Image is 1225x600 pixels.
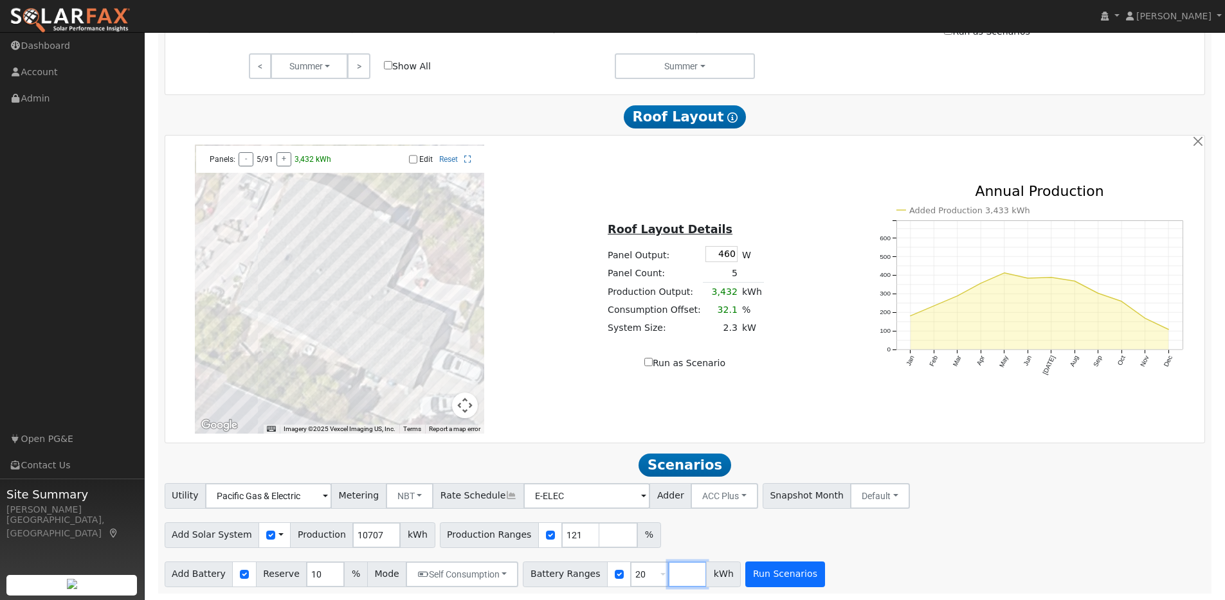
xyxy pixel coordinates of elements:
span: Production Ranges [440,522,539,548]
text: Aug [1069,355,1080,368]
div: [PERSON_NAME] [6,503,138,516]
button: Self Consumption [406,561,518,587]
label: Show All [384,60,431,73]
td: 32.1 [703,301,740,319]
button: Summer [271,53,348,79]
span: Add Solar System [165,522,260,548]
span: Panels: [210,155,235,164]
text: Feb [928,355,939,368]
circle: onclick="" [1166,327,1171,332]
u: Roof Layout Details [608,223,732,236]
td: Consumption Offset: [606,301,703,319]
text: 100 [880,328,891,335]
span: Production [290,522,353,548]
img: Google [198,417,240,434]
img: SolarFax [10,7,131,34]
circle: onclick="" [1096,291,1101,296]
span: Metering [331,483,386,509]
span: 3,432 kWh [295,155,331,164]
text: 0 [887,346,891,353]
a: > [347,53,370,79]
span: Roof Layout [624,105,747,128]
text: Added Production 3,433 kWh [909,206,1030,215]
label: Run as Scenario [644,357,725,370]
span: Battery Ranges [523,561,608,587]
span: kWh [706,561,741,587]
a: Terms (opens in new tab) [403,425,421,432]
button: NBT [386,483,434,509]
td: System Size: [606,319,703,337]
button: + [277,152,291,166]
td: kWh [740,283,764,301]
text: 300 [880,290,891,297]
button: Map camera controls [452,393,478,418]
text: Apr [975,354,986,366]
text: Dec [1163,355,1174,368]
text: Annual Production [975,183,1103,199]
td: 5 [703,264,740,283]
img: retrieve [67,579,77,589]
button: - [239,152,253,166]
span: Rate Schedule [433,483,524,509]
text: Mar [951,354,963,367]
a: Report a map error [429,425,480,432]
div: [GEOGRAPHIC_DATA], [GEOGRAPHIC_DATA] [6,513,138,540]
button: Default [850,483,910,509]
span: kWh [400,522,435,548]
span: % [344,561,367,587]
span: Add Battery [165,561,233,587]
text: Nov [1139,355,1150,368]
input: Select a Rate Schedule [523,483,650,509]
text: 200 [880,309,891,316]
td: kW [740,319,764,337]
a: Open this area in Google Maps (opens a new window) [198,417,240,434]
span: Snapshot Month [763,483,851,509]
span: % [637,522,660,548]
circle: onclick="" [955,294,960,299]
circle: onclick="" [1072,279,1077,284]
button: Summer [615,53,756,79]
span: Utility [165,483,206,509]
span: Reserve [256,561,307,587]
input: Select a Utility [205,483,332,509]
td: 3,432 [703,283,740,301]
td: W [740,243,764,264]
td: % [740,301,764,319]
circle: onclick="" [1025,276,1030,281]
span: [PERSON_NAME] [1136,11,1211,21]
a: Full Screen [464,155,471,164]
i: Show Help [727,112,738,123]
span: Site Summary [6,486,138,503]
label: Edit [419,155,433,164]
text: Oct [1116,355,1127,367]
button: ACC Plus [691,483,758,509]
a: < [249,53,271,79]
button: Run Scenarios [745,561,824,587]
circle: onclick="" [1049,275,1054,280]
td: 2.3 [703,319,740,337]
a: Map [108,528,120,538]
text: Jan [905,355,916,367]
td: Production Output: [606,283,703,301]
text: May [998,355,1010,369]
text: [DATE] [1042,355,1057,376]
circle: onclick="" [1002,270,1007,276]
text: Sep [1092,355,1103,368]
circle: onclick="" [908,313,913,319]
circle: onclick="" [978,281,983,286]
span: 5/91 [257,155,273,164]
circle: onclick="" [931,303,936,308]
text: 600 [880,234,891,242]
a: Reset [439,155,458,164]
td: Panel Output: [606,243,703,264]
text: 500 [880,253,891,260]
input: Show All [384,61,392,69]
td: Panel Count: [606,264,703,283]
span: Mode [367,561,406,587]
span: Imagery ©2025 Vexcel Imaging US, Inc. [284,425,395,432]
circle: onclick="" [1143,316,1148,321]
circle: onclick="" [1119,299,1124,304]
span: Adder [649,483,691,509]
input: Run as Scenario [644,358,653,366]
button: Keyboard shortcuts [267,425,276,434]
